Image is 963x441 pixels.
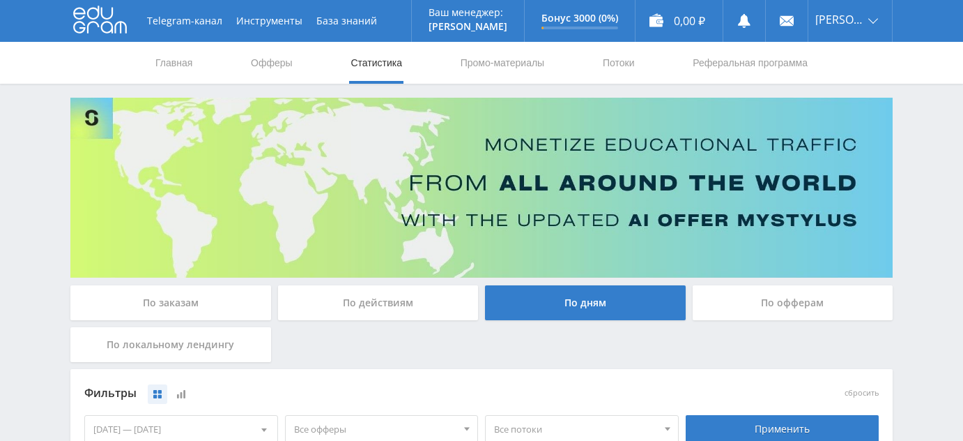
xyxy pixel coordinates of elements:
button: сбросить [845,389,879,398]
span: [PERSON_NAME] [815,14,864,25]
a: Реферальная программа [691,42,809,84]
div: По действиям [278,285,479,320]
p: Ваш менеджер: [429,7,507,18]
a: Офферы [249,42,294,84]
p: [PERSON_NAME] [429,21,507,32]
div: По локальному лендингу [70,327,271,362]
a: Статистика [349,42,403,84]
a: Потоки [601,42,636,84]
p: Бонус 3000 (0%) [541,13,618,24]
img: Banner [70,98,893,278]
div: По дням [485,285,686,320]
a: Главная [154,42,194,84]
div: По офферам [693,285,893,320]
div: Фильтры [84,383,679,404]
a: Промо-материалы [459,42,546,84]
div: По заказам [70,285,271,320]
